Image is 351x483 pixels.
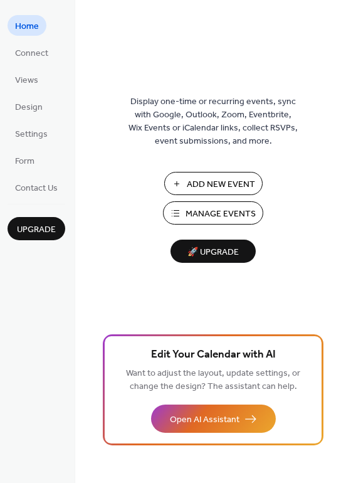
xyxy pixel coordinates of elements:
[8,217,65,240] button: Upgrade
[15,182,58,195] span: Contact Us
[164,172,263,195] button: Add New Event
[15,101,43,114] span: Design
[151,346,276,364] span: Edit Your Calendar with AI
[151,405,276,433] button: Open AI Assistant
[8,123,55,144] a: Settings
[170,240,256,263] button: 🚀 Upgrade
[15,47,48,60] span: Connect
[15,128,48,141] span: Settings
[163,201,263,225] button: Manage Events
[8,96,50,117] a: Design
[8,42,56,63] a: Connect
[17,223,56,236] span: Upgrade
[178,244,248,261] span: 🚀 Upgrade
[8,150,42,171] a: Form
[186,208,256,221] span: Manage Events
[15,74,38,87] span: Views
[128,95,298,148] span: Display one-time or recurring events, sync with Google, Outlook, Zoom, Eventbrite, Wix Events or ...
[187,178,255,191] span: Add New Event
[15,20,39,33] span: Home
[8,177,65,198] a: Contact Us
[8,15,46,36] a: Home
[126,365,300,395] span: Want to adjust the layout, update settings, or change the design? The assistant can help.
[8,69,46,90] a: Views
[170,413,239,427] span: Open AI Assistant
[15,155,34,168] span: Form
